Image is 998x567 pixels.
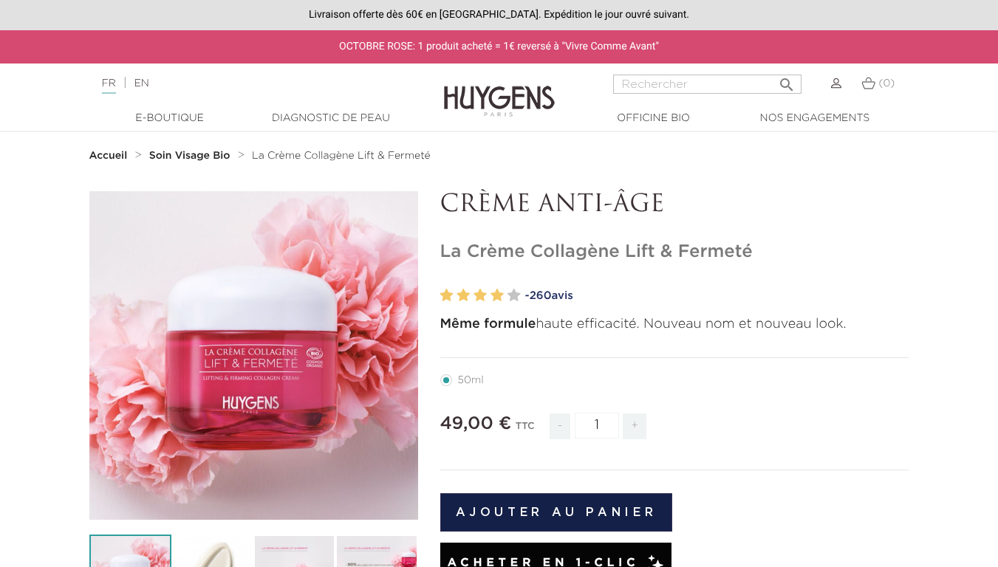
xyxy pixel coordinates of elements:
[149,151,230,161] strong: Soin Visage Bio
[440,315,909,334] p: haute efficacité. Nouveau nom et nouveau look.
[134,78,148,89] a: EN
[252,150,431,162] a: La Crème Collagène Lift & Fermeté
[491,285,504,306] label: 4
[457,285,470,306] label: 2
[440,317,536,331] strong: Même formule
[507,285,521,306] label: 5
[89,151,128,161] strong: Accueil
[96,111,244,126] a: E-Boutique
[580,111,728,126] a: Officine Bio
[440,241,909,263] h1: La Crème Collagène Lift & Fermeté
[516,410,535,450] div: TTC
[440,191,909,219] p: CRÈME ANTI-ÂGE
[530,290,552,301] span: 260
[89,150,131,162] a: Accueil
[525,285,909,307] a: -260avis
[440,374,502,386] label: 50ml
[773,70,800,90] button: 
[878,78,895,89] span: (0)
[474,285,487,306] label: 3
[550,413,570,439] span: -
[440,493,673,532] button: Ajouter au panier
[95,75,405,92] div: |
[444,62,555,119] img: Huygens
[257,111,405,126] a: Diagnostic de peau
[252,151,431,161] span: La Crème Collagène Lift & Fermeté
[741,111,889,126] a: Nos engagements
[778,72,796,89] i: 
[149,150,234,162] a: Soin Visage Bio
[440,415,512,433] span: 49,00 €
[440,285,454,306] label: 1
[613,75,802,94] input: Rechercher
[102,78,116,94] a: FR
[623,413,646,439] span: +
[575,413,619,439] input: Quantité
